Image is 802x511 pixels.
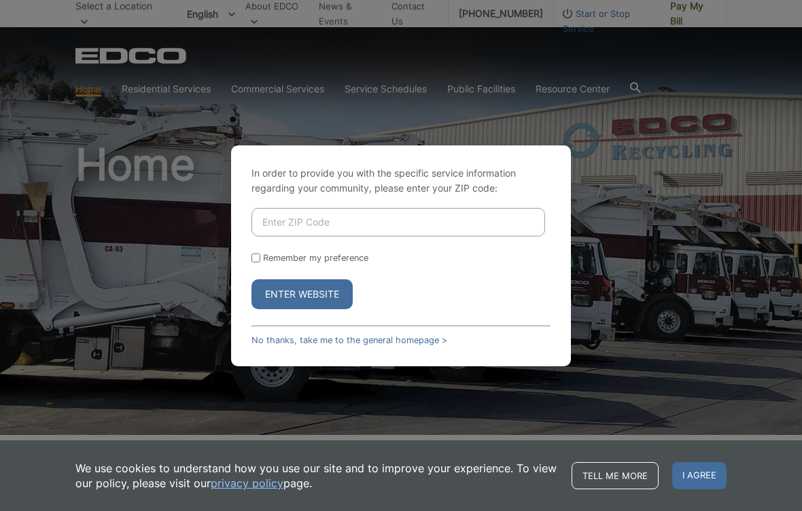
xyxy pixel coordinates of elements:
[211,476,283,491] a: privacy policy
[251,208,545,236] input: Enter ZIP Code
[572,462,659,489] a: Tell me more
[75,461,558,491] p: We use cookies to understand how you use our site and to improve your experience. To view our pol...
[672,462,727,489] span: I agree
[263,253,368,263] label: Remember my preference
[251,335,447,345] a: No thanks, take me to the general homepage >
[251,279,353,309] button: Enter Website
[251,166,551,196] p: In order to provide you with the specific service information regarding your community, please en...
